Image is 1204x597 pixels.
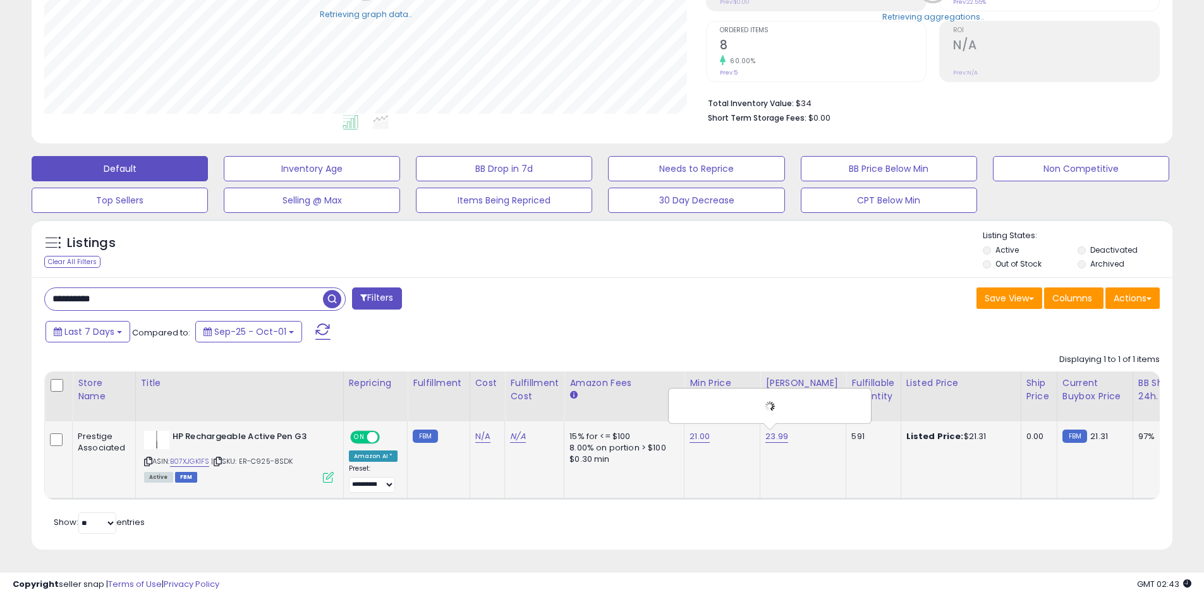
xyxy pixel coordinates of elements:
[1062,377,1128,403] div: Current Buybox Price
[224,156,400,181] button: Inventory Age
[569,377,679,390] div: Amazon Fees
[78,377,130,403] div: Store Name
[1090,244,1138,255] label: Deactivated
[983,230,1172,242] p: Listing States:
[141,377,338,390] div: Title
[413,430,437,443] small: FBM
[690,430,710,443] a: 21.00
[993,156,1169,181] button: Non Competitive
[801,188,977,213] button: CPT Below Min
[569,431,674,442] div: 15% for <= $100
[475,430,490,443] a: N/A
[416,188,592,213] button: Items Being Repriced
[765,377,841,390] div: [PERSON_NAME]
[195,321,302,342] button: Sep-25 - Oct-01
[144,431,169,449] img: 11ZaS+rg1aL._SL40_.jpg
[78,431,126,454] div: Prestige Associated
[1105,287,1160,309] button: Actions
[144,431,334,481] div: ASIN:
[13,578,59,590] strong: Copyright
[32,156,208,181] button: Default
[1059,354,1160,366] div: Displaying 1 to 1 of 1 items
[1090,258,1124,269] label: Archived
[211,456,293,466] span: | SKU: ER-C925-8SDK
[67,234,116,252] h5: Listings
[349,464,398,493] div: Preset:
[569,454,674,465] div: $0.30 min
[995,244,1019,255] label: Active
[64,325,114,338] span: Last 7 Days
[690,377,755,390] div: Min Price
[320,8,412,20] div: Retrieving graph data..
[44,256,100,268] div: Clear All Filters
[13,579,219,591] div: seller snap | |
[224,188,400,213] button: Selling @ Max
[1044,287,1104,309] button: Columns
[214,325,286,338] span: Sep-25 - Oct-01
[175,472,198,483] span: FBM
[173,431,326,446] b: HP Rechargeable Active Pen G3
[1138,431,1180,442] div: 97%
[906,377,1016,390] div: Listed Price
[1137,578,1191,590] span: 2025-10-9 02:43 GMT
[416,156,592,181] button: BB Drop in 7d
[349,377,403,390] div: Repricing
[569,442,674,454] div: 8.00% on portion > $100
[882,11,984,22] div: Retrieving aggregations..
[1062,430,1087,443] small: FBM
[851,431,891,442] div: 591
[1026,377,1052,403] div: Ship Price
[608,156,784,181] button: Needs to Reprice
[906,430,964,442] b: Listed Price:
[1090,430,1108,442] span: 21.31
[144,472,173,483] span: All listings currently available for purchase on Amazon
[352,287,401,310] button: Filters
[510,430,525,443] a: N/A
[1026,431,1047,442] div: 0.00
[475,377,500,390] div: Cost
[995,258,1042,269] label: Out of Stock
[1052,292,1092,305] span: Columns
[569,390,577,401] small: Amazon Fees.
[377,432,398,443] span: OFF
[170,456,210,467] a: B07XJGK1FS
[349,450,398,462] div: Amazon AI *
[1138,377,1184,403] div: BB Share 24h.
[132,327,190,339] span: Compared to:
[608,188,784,213] button: 30 Day Decrease
[765,430,788,443] a: 23.99
[54,516,145,528] span: Show: entries
[164,578,219,590] a: Privacy Policy
[510,377,559,403] div: Fulfillment Cost
[32,188,208,213] button: Top Sellers
[976,287,1042,309] button: Save View
[413,377,464,390] div: Fulfillment
[801,156,977,181] button: BB Price Below Min
[851,377,895,403] div: Fulfillable Quantity
[108,578,162,590] a: Terms of Use
[906,431,1011,442] div: $21.31
[351,432,367,443] span: ON
[46,321,130,342] button: Last 7 Days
